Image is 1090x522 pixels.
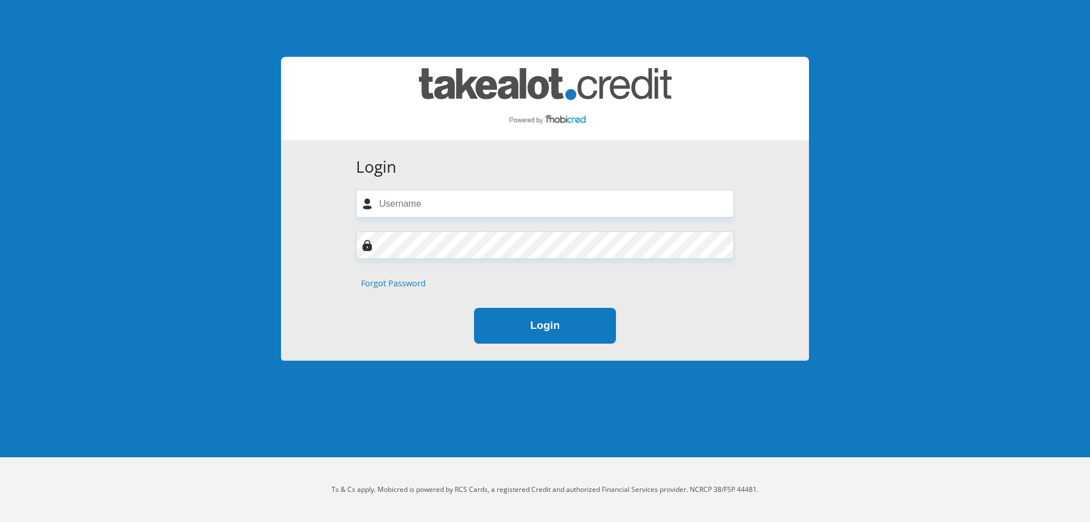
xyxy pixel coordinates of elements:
img: user-icon image [362,198,373,210]
h3: Login [356,157,734,177]
button: Login [474,308,616,344]
img: Image [362,240,373,251]
input: Username [356,190,734,218]
a: Forgot Password [361,277,426,290]
p: Ts & Cs apply. Mobicred is powered by RCS Cards, a registered Credit and authorized Financial Ser... [230,485,860,495]
img: takealot_credit logo [419,68,672,129]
